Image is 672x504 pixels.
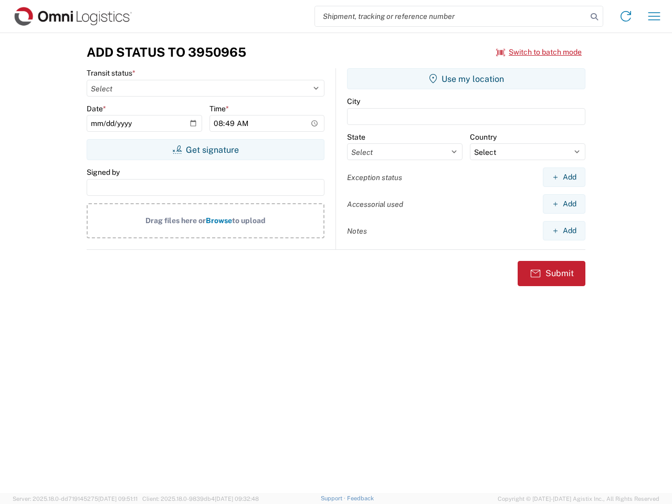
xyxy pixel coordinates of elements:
[347,132,365,142] label: State
[98,496,138,502] span: [DATE] 09:51:11
[315,6,587,26] input: Shipment, tracking or reference number
[347,173,402,182] label: Exception status
[87,139,324,160] button: Get signature
[347,97,360,106] label: City
[232,216,266,225] span: to upload
[206,216,232,225] span: Browse
[87,45,246,60] h3: Add Status to 3950965
[347,226,367,236] label: Notes
[215,496,259,502] span: [DATE] 09:32:48
[13,496,138,502] span: Server: 2025.18.0-dd719145275
[347,199,403,209] label: Accessorial used
[543,221,585,240] button: Add
[470,132,497,142] label: Country
[87,104,106,113] label: Date
[543,194,585,214] button: Add
[145,216,206,225] span: Drag files here or
[87,68,135,78] label: Transit status
[87,167,120,177] label: Signed by
[498,494,659,503] span: Copyright © [DATE]-[DATE] Agistix Inc., All Rights Reserved
[518,261,585,286] button: Submit
[543,167,585,187] button: Add
[347,68,585,89] button: Use my location
[142,496,259,502] span: Client: 2025.18.0-9839db4
[347,495,374,501] a: Feedback
[209,104,229,113] label: Time
[496,44,582,61] button: Switch to batch mode
[321,495,347,501] a: Support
